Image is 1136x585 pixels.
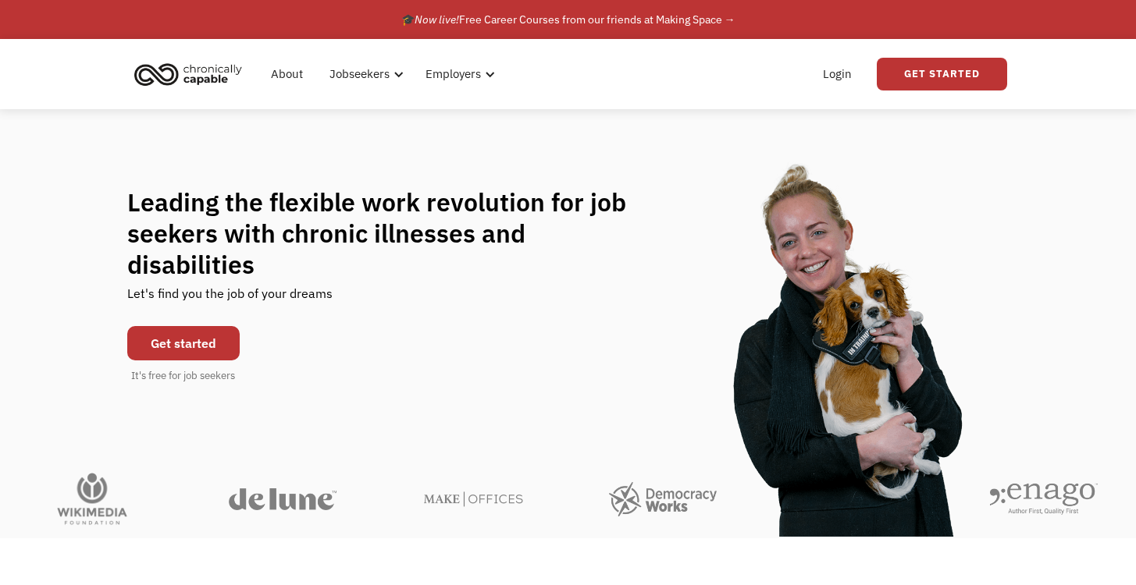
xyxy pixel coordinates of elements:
[877,58,1007,90] a: Get Started
[262,49,312,99] a: About
[426,65,481,83] div: Employers
[320,49,408,99] div: Jobseekers
[127,186,657,280] h1: Leading the flexible work revolution for job seekers with chronic illnesses and disabilities
[130,57,247,91] img: Chronically Capable logo
[814,49,861,99] a: Login
[415,12,459,27] em: Now live!
[130,57,254,91] a: home
[416,49,500,99] div: Employers
[127,280,333,318] div: Let's find you the job of your dreams
[127,326,240,360] a: Get started
[131,368,235,384] div: It's free for job seekers
[329,65,390,83] div: Jobseekers
[401,10,735,29] div: 🎓 Free Career Courses from our friends at Making Space →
